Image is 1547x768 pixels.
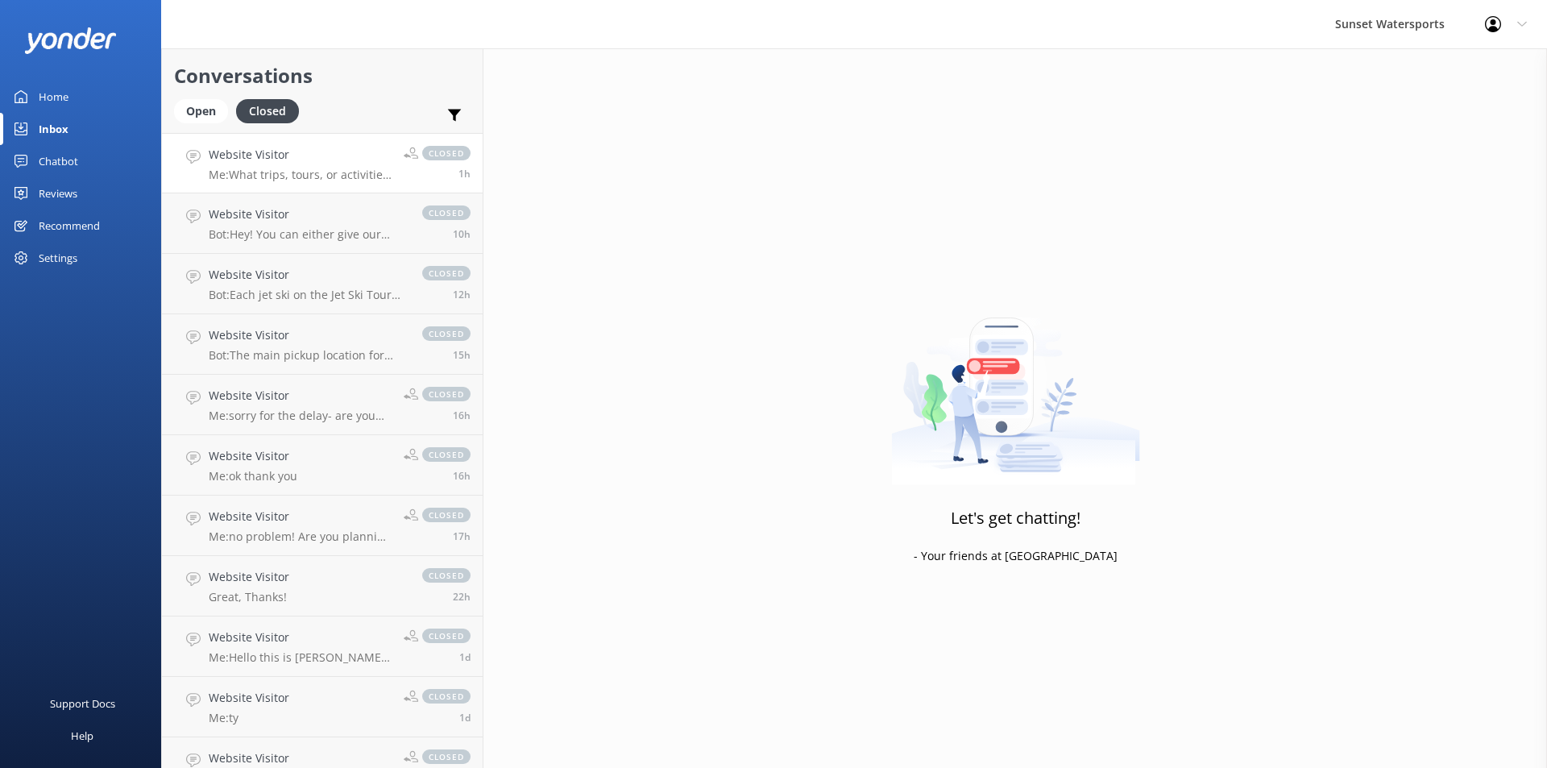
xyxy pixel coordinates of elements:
[422,568,471,583] span: closed
[209,508,392,525] h4: Website Visitor
[236,102,307,119] a: Closed
[162,193,483,254] a: Website VisitorBot:Hey! You can either give our office a call at [PHONE_NUMBER] or check the text...
[162,556,483,616] a: Website VisitorGreat, Thanks!closed22h
[459,711,471,724] span: Aug 28 2025 07:48am (UTC -05:00) America/Cancun
[914,547,1118,565] p: - Your friends at [GEOGRAPHIC_DATA]
[162,133,483,193] a: Website VisitorMe:What trips, tours, or activities are you interested in and for what date?closed1h
[422,146,471,160] span: closed
[162,375,483,435] a: Website VisitorMe:sorry for the delay- are you also looking at other activities like Parasail, sn...
[209,590,289,604] p: Great, Thanks!
[39,81,68,113] div: Home
[209,447,297,465] h4: Website Visitor
[209,689,289,707] h4: Website Visitor
[209,650,392,665] p: Me: Hello this is [PERSON_NAME] a live agent for Sunset Watersports, how can I help you?
[453,469,471,483] span: Aug 28 2025 04:11pm (UTC -05:00) America/Cancun
[422,326,471,341] span: closed
[209,266,406,284] h4: Website Visitor
[422,447,471,462] span: closed
[951,505,1080,531] h3: Let's get chatting!
[174,99,228,123] div: Open
[209,326,406,344] h4: Website Visitor
[459,650,471,664] span: Aug 28 2025 07:59am (UTC -05:00) America/Cancun
[422,629,471,643] span: closed
[209,288,406,302] p: Bot: Each jet ski on the Jet Ski Tour can carry up to 2 riders, and there's no extra charge for a...
[24,27,117,54] img: yonder-white-logo.png
[891,284,1140,485] img: artwork of a man stealing a conversation from at giant smartphone
[71,720,93,752] div: Help
[39,210,100,242] div: Recommend
[174,102,236,119] a: Open
[162,254,483,314] a: Website VisitorBot:Each jet ski on the Jet Ski Tour can carry up to 2 riders, and there's no extr...
[39,113,68,145] div: Inbox
[453,227,471,241] span: Aug 28 2025 10:38pm (UTC -05:00) America/Cancun
[39,145,78,177] div: Chatbot
[209,227,406,242] p: Bot: Hey! You can either give our office a call at [PHONE_NUMBER] or check the text messages you ...
[422,205,471,220] span: closed
[209,749,289,767] h4: Website Visitor
[209,568,289,586] h4: Website Visitor
[162,496,483,556] a: Website VisitorMe:no problem! Are you planning to do any other activities with us while you're he...
[209,348,406,363] p: Bot: The main pickup location for golf cart rentals is [STREET_ADDRESS], which is close to the cr...
[209,387,392,405] h4: Website Visitor
[209,409,392,423] p: Me: sorry for the delay- are you also looking at other activities like Parasail, snorkeling, or h...
[458,167,471,181] span: Aug 29 2025 07:26am (UTC -05:00) America/Cancun
[174,60,471,91] h2: Conversations
[209,529,392,544] p: Me: no problem! Are you planning to do any other activities with us while you're here in [GEOGRAP...
[236,99,299,123] div: Closed
[209,469,297,484] p: Me: ok thank you
[453,348,471,362] span: Aug 28 2025 05:14pm (UTC -05:00) America/Cancun
[453,288,471,301] span: Aug 28 2025 08:59pm (UTC -05:00) America/Cancun
[422,749,471,764] span: closed
[162,677,483,737] a: Website VisitorMe:tyclosed1d
[422,266,471,280] span: closed
[162,616,483,677] a: Website VisitorMe:Hello this is [PERSON_NAME] a live agent for Sunset Watersports, how can I help...
[209,205,406,223] h4: Website Visitor
[209,146,392,164] h4: Website Visitor
[209,629,392,646] h4: Website Visitor
[209,711,289,725] p: Me: ty
[453,590,471,604] span: Aug 28 2025 10:50am (UTC -05:00) America/Cancun
[422,508,471,522] span: closed
[162,435,483,496] a: Website VisitorMe:ok thank youclosed16h
[50,687,115,720] div: Support Docs
[453,409,471,422] span: Aug 28 2025 04:50pm (UTC -05:00) America/Cancun
[453,529,471,543] span: Aug 28 2025 03:22pm (UTC -05:00) America/Cancun
[39,242,77,274] div: Settings
[39,177,77,210] div: Reviews
[422,689,471,704] span: closed
[209,168,392,182] p: Me: What trips, tours, or activities are you interested in and for what date?
[162,314,483,375] a: Website VisitorBot:The main pickup location for golf cart rentals is [STREET_ADDRESS], which is c...
[422,387,471,401] span: closed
